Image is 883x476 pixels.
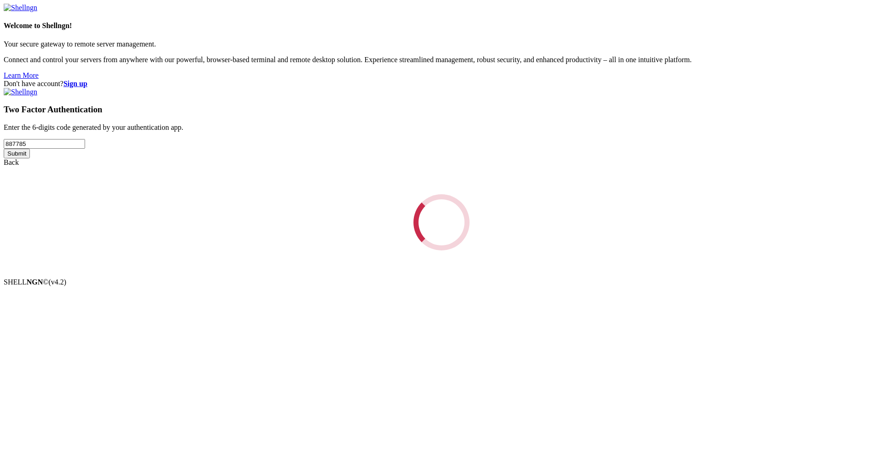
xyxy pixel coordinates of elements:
a: Back [4,158,19,166]
div: Loading... [413,194,470,250]
p: Connect and control your servers from anywhere with our powerful, browser-based terminal and remo... [4,56,879,64]
p: Your secure gateway to remote server management. [4,40,879,48]
img: Shellngn [4,4,37,12]
h3: Two Factor Authentication [4,104,879,115]
a: Sign up [63,80,87,87]
a: Learn More [4,71,39,79]
h4: Welcome to Shellngn! [4,22,879,30]
span: SHELL © [4,278,66,286]
span: 4.2.0 [49,278,67,286]
input: Two factor code [4,139,85,149]
input: Submit [4,149,30,158]
div: Don't have account? [4,80,879,88]
b: NGN [27,278,43,286]
img: Shellngn [4,88,37,96]
p: Enter the 6-digits code generated by your authentication app. [4,123,879,132]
